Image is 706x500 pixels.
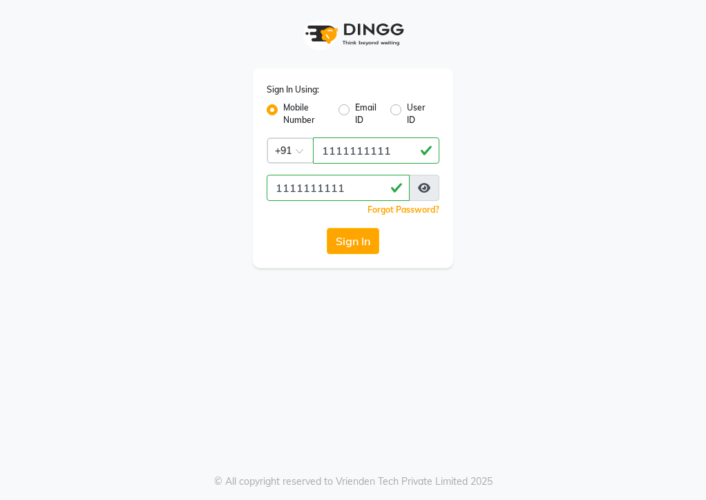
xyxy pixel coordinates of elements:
[313,137,439,164] input: Username
[267,84,319,96] label: Sign In Using:
[327,228,379,254] button: Sign In
[283,102,327,126] label: Mobile Number
[368,204,439,215] a: Forgot Password?
[355,102,379,126] label: Email ID
[407,102,428,126] label: User ID
[298,14,408,55] img: logo1.svg
[267,175,410,201] input: Username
